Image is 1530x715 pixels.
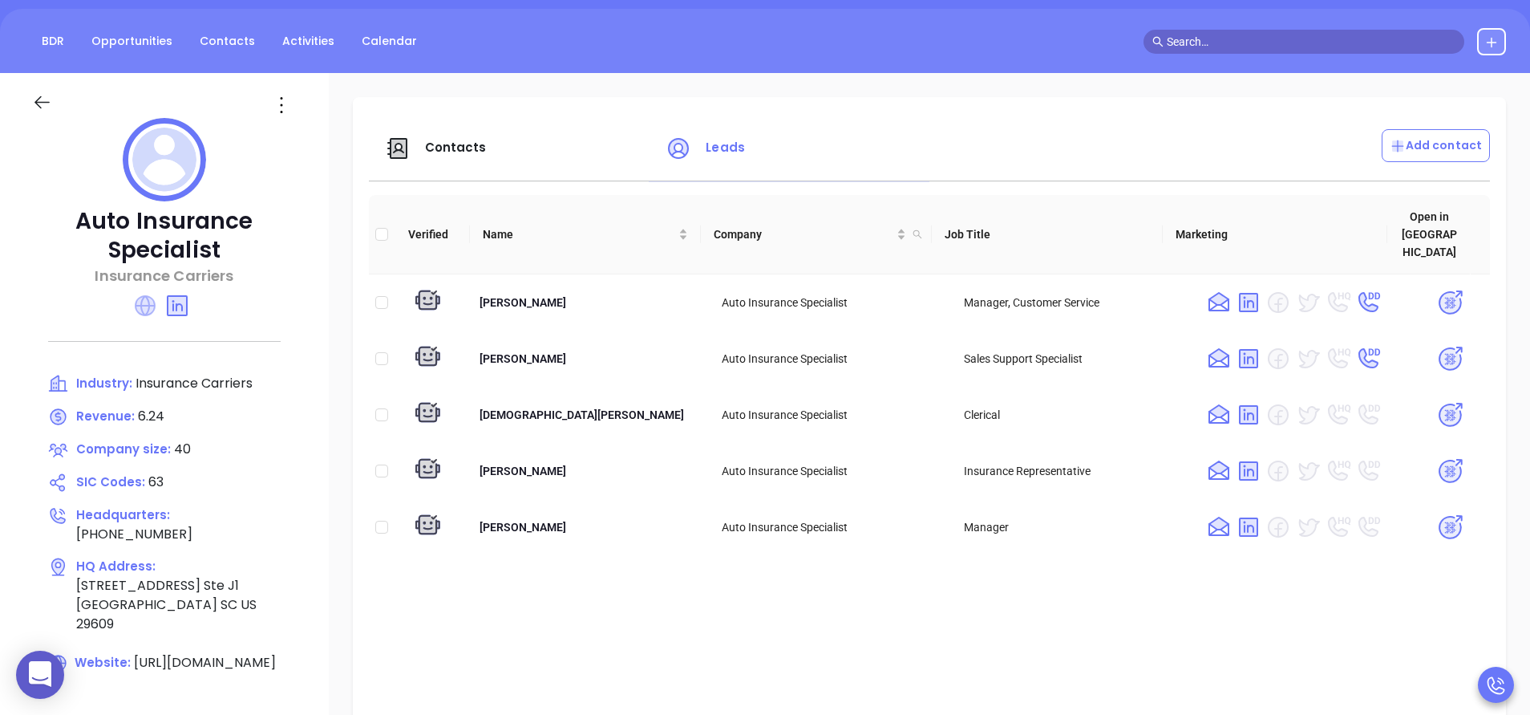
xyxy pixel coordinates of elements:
td: Manager [951,499,1193,555]
td: Sales Support Specialist [951,331,1193,387]
img: twitter yes [1295,290,1321,315]
input: Search… [1167,33,1455,51]
span: Revenue: [76,408,135,425]
td: Auto Insurance Specialist [709,499,951,555]
span: [PERSON_NAME] [480,521,566,534]
th: Open in [GEOGRAPHIC_DATA] [1387,195,1471,274]
th: Company [701,195,932,274]
span: Industry: [76,375,132,392]
span: Company size: [76,441,171,457]
img: email yes [1206,402,1232,428]
th: Name [470,195,701,274]
span: [PERSON_NAME] [480,352,566,365]
img: phone DD yes [1355,290,1381,315]
a: Opportunities [82,28,182,55]
img: machine verify [412,456,443,486]
span: Contacts [425,139,487,156]
img: email yes [1206,514,1232,540]
p: Add contact [1390,137,1482,154]
img: linkedin yes [1236,402,1261,428]
img: phone HQ no [1325,290,1351,315]
td: Auto Insurance Specialist [709,387,951,443]
img: phone DD no [1355,458,1381,484]
img: open-in-binox [1436,457,1464,485]
img: twitter yes [1295,346,1321,372]
span: Company [714,225,893,243]
span: 6.24 [138,407,164,425]
span: search [909,222,925,246]
span: Website: [48,654,131,671]
td: Insurance Representative [951,443,1193,499]
img: machine verify [412,400,443,430]
th: Marketing [1163,195,1387,274]
span: 63 [148,473,164,491]
th: Job Title [932,195,1163,274]
span: HQ Address: [76,558,156,575]
img: phone HQ no [1325,346,1351,372]
span: 40 [174,440,191,458]
img: open-in-binox [1436,514,1464,542]
td: Auto Insurance Specialist [709,443,951,499]
td: Auto Insurance Specialist [709,274,951,331]
img: phone HQ no [1325,458,1351,484]
span: [PERSON_NAME] [480,465,566,477]
img: linkedin yes [1236,290,1261,315]
span: Headquarters: [76,506,170,523]
span: SIC Codes: [76,473,145,490]
img: phone HQ no [1325,514,1351,540]
img: phone HQ no [1325,402,1351,428]
img: open-in-binox [1436,401,1464,429]
img: email yes [1206,290,1232,315]
img: phone DD no [1355,514,1381,540]
span: [STREET_ADDRESS] Ste J1 [GEOGRAPHIC_DATA] SC US 29609 [76,576,257,633]
td: Manager, Customer Service [951,274,1193,331]
td: Auto Insurance Specialist [709,331,951,387]
img: profile logo [123,118,206,201]
span: [DEMOGRAPHIC_DATA][PERSON_NAME] [480,408,684,421]
img: phone DD yes [1355,346,1381,372]
span: [PHONE_NUMBER] [76,525,192,543]
img: twitter yes [1295,402,1321,428]
p: Insurance Carriers [32,265,297,286]
p: Auto Insurance Specialist [32,207,297,265]
td: Clerical [951,387,1193,443]
img: facebook no [1265,514,1291,540]
span: [PERSON_NAME] [480,296,566,309]
img: twitter yes [1295,514,1321,540]
img: linkedin yes [1236,346,1261,372]
img: twitter yes [1295,458,1321,484]
img: machine verify [412,512,443,542]
img: open-in-binox [1436,289,1464,317]
img: linkedin yes [1236,458,1261,484]
a: Calendar [352,28,427,55]
img: phone DD no [1355,402,1381,428]
img: email yes [1206,346,1232,372]
span: [URL][DOMAIN_NAME] [134,653,276,672]
a: Activities [273,28,344,55]
img: facebook no [1265,290,1291,315]
th: Verified [395,195,470,274]
img: machine verify [412,287,443,318]
img: facebook no [1265,458,1291,484]
span: Insurance Carriers [136,374,253,392]
img: open-in-binox [1436,345,1464,373]
a: Contacts [190,28,265,55]
img: facebook no [1265,402,1291,428]
a: BDR [32,28,74,55]
img: machine verify [412,343,443,374]
span: Name [483,225,675,243]
span: Leads [706,139,745,156]
img: email yes [1206,458,1232,484]
span: search [913,230,922,239]
img: facebook no [1265,346,1291,372]
span: search [1152,36,1164,47]
img: linkedin yes [1236,514,1261,540]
